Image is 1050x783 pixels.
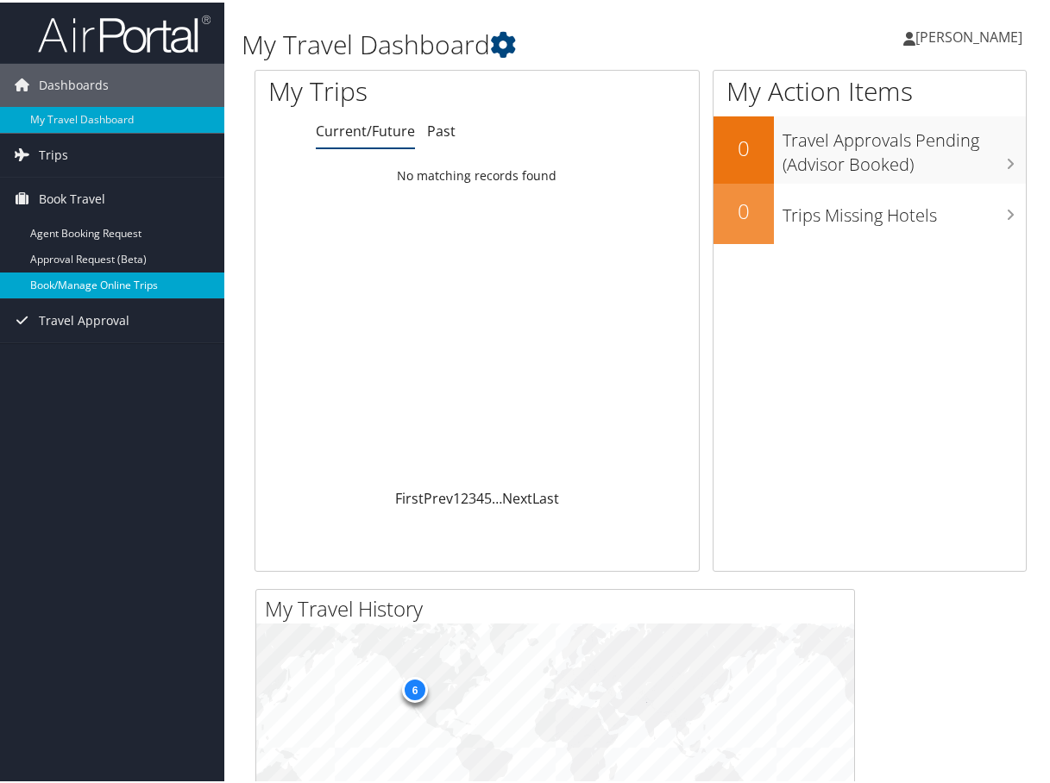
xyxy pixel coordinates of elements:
[502,486,532,505] a: Next
[427,119,456,138] a: Past
[424,486,453,505] a: Prev
[39,297,129,340] span: Travel Approval
[468,486,476,505] a: 3
[255,158,699,189] td: No matching records found
[242,24,774,60] h1: My Travel Dashboard
[783,192,1026,225] h3: Trips Missing Hotels
[39,175,105,218] span: Book Travel
[461,486,468,505] a: 2
[903,9,1040,60] a: [PERSON_NAME]
[265,592,854,621] h2: My Travel History
[714,181,1026,241] a: 0Trips Missing Hotels
[783,117,1026,174] h3: Travel Approvals Pending (Advisor Booked)
[402,674,428,700] div: 6
[476,486,484,505] a: 4
[492,486,502,505] span: …
[453,486,461,505] a: 1
[714,71,1026,107] h1: My Action Items
[316,119,415,138] a: Current/Future
[915,25,1022,44] span: [PERSON_NAME]
[268,71,501,107] h1: My Trips
[39,131,68,174] span: Trips
[484,486,492,505] a: 5
[38,11,211,52] img: airportal-logo.png
[39,61,109,104] span: Dashboards
[395,486,424,505] a: First
[532,486,559,505] a: Last
[714,114,1026,180] a: 0Travel Approvals Pending (Advisor Booked)
[714,194,774,223] h2: 0
[714,131,774,160] h2: 0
